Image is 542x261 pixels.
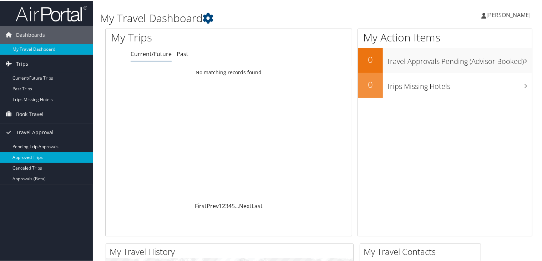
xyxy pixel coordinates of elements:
span: … [235,201,239,209]
img: airportal-logo.png [16,5,87,21]
span: Dashboards [16,25,45,43]
a: Last [252,201,263,209]
a: 4 [228,201,232,209]
h3: Trips Missing Hotels [386,77,532,91]
h2: My Travel History [110,245,353,257]
h1: My Travel Dashboard [100,10,392,25]
h2: 0 [358,78,383,90]
a: Current/Future [131,49,172,57]
a: First [195,201,207,209]
h3: Travel Approvals Pending (Advisor Booked) [386,52,532,66]
span: Travel Approval [16,123,54,141]
h2: My Travel Contacts [364,245,481,257]
span: Book Travel [16,105,44,122]
a: 1 [219,201,222,209]
span: [PERSON_NAME] [486,10,531,18]
h1: My Trips [111,29,244,44]
a: [PERSON_NAME] [481,4,538,25]
a: 0Trips Missing Hotels [358,72,532,97]
a: 0Travel Approvals Pending (Advisor Booked) [358,47,532,72]
a: Next [239,201,252,209]
a: 5 [232,201,235,209]
td: No matching records found [106,65,352,78]
span: Trips [16,54,28,72]
h2: 0 [358,53,383,65]
a: Past [177,49,188,57]
a: 3 [225,201,228,209]
h1: My Action Items [358,29,532,44]
a: Prev [207,201,219,209]
a: 2 [222,201,225,209]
